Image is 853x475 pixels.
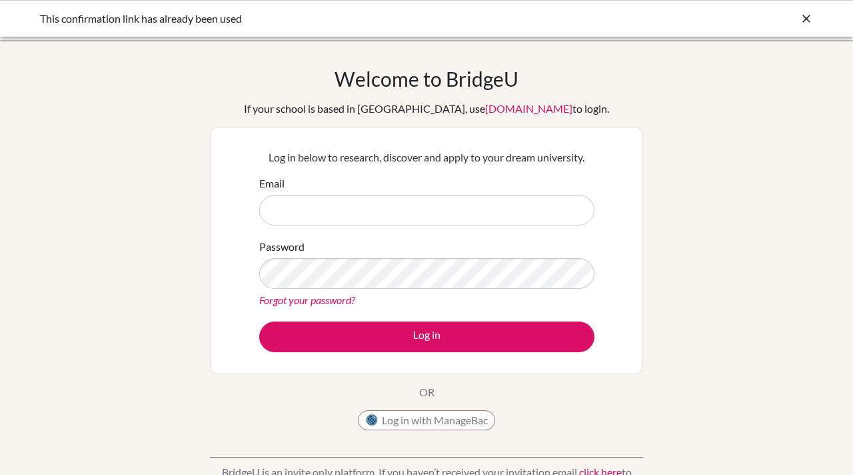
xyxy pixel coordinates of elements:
div: If your school is based in [GEOGRAPHIC_DATA], use to login. [244,101,609,117]
button: Log in [259,322,594,352]
h1: Welcome to BridgeU [335,67,518,91]
p: OR [419,384,434,400]
a: [DOMAIN_NAME] [485,102,572,115]
p: Log in below to research, discover and apply to your dream university. [259,149,594,165]
button: Log in with ManageBac [358,410,495,430]
div: This confirmation link has already been used [40,11,613,27]
label: Password [259,239,305,255]
a: Forgot your password? [259,294,355,306]
label: Email [259,175,285,191]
